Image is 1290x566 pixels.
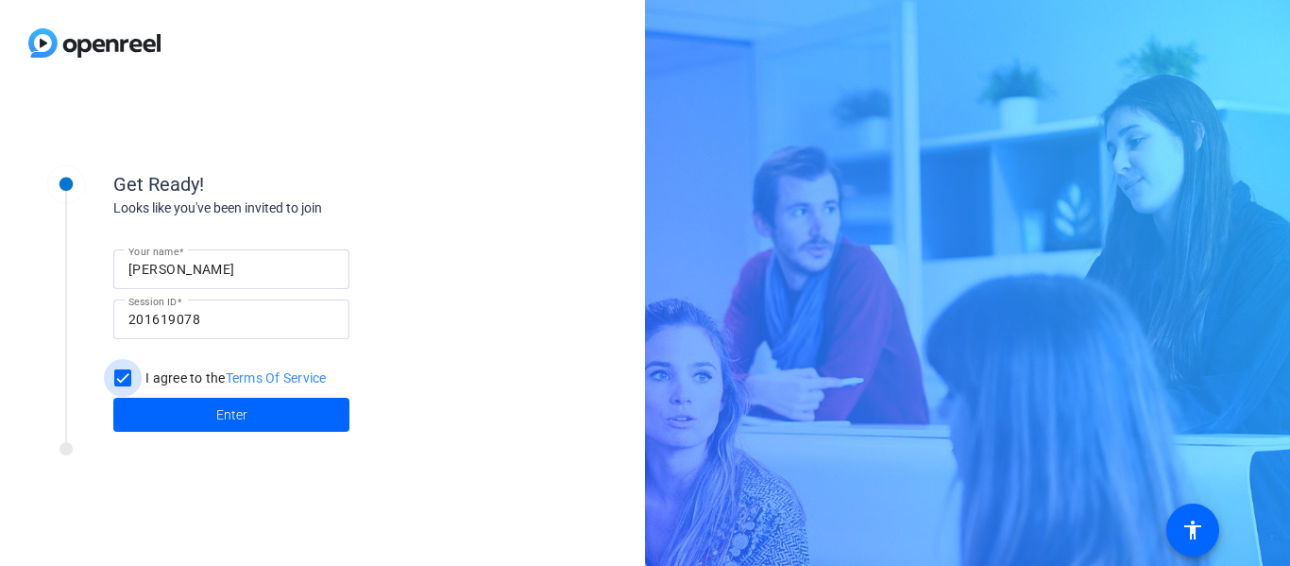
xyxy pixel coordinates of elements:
mat-icon: accessibility [1181,519,1204,541]
span: Enter [216,405,247,425]
label: I agree to the [142,369,327,387]
div: Looks like you've been invited to join [113,198,491,218]
button: Enter [113,398,349,432]
a: Terms Of Service [226,370,327,386]
mat-label: Your name [128,246,178,257]
div: Get Ready! [113,170,491,198]
mat-label: Session ID [128,296,177,307]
